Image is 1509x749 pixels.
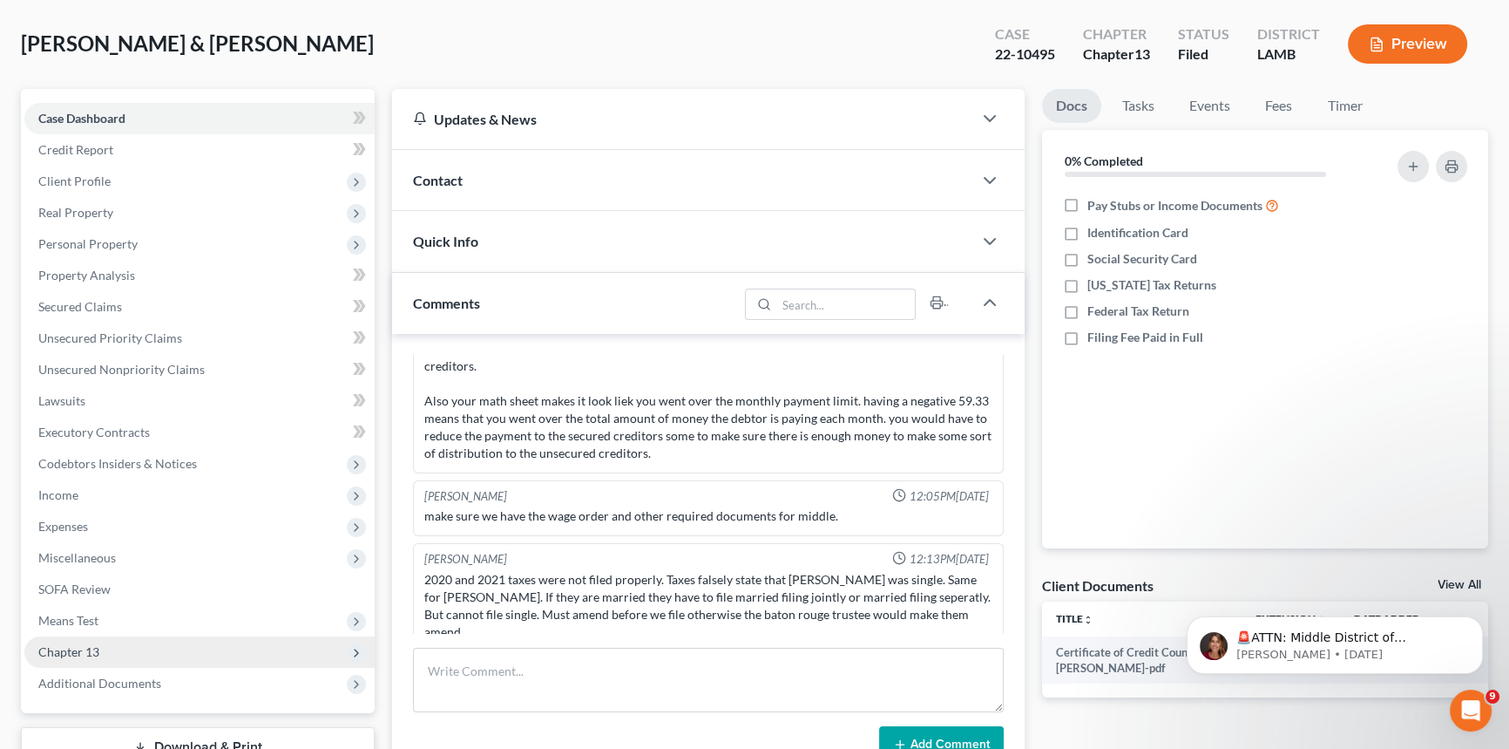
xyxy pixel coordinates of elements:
div: Case [995,24,1055,44]
span: Comments [413,295,480,311]
a: Timer [1314,89,1377,123]
span: [US_STATE] Tax Returns [1087,276,1216,294]
a: Property Analysis [24,260,375,291]
i: unfold_more [1083,615,1093,625]
a: Lawsuits [24,385,375,417]
span: Means Test [38,613,98,628]
span: Income [38,487,78,502]
span: Pay Stubs or Income Documents [1087,197,1262,214]
a: Unsecured Priority Claims [24,323,375,354]
span: Quick Info [413,233,478,249]
div: Status [1178,24,1229,44]
span: Unsecured Nonpriority Claims [38,362,205,377]
a: Events [1175,89,1244,123]
span: Federal Tax Return [1087,303,1189,320]
span: Executory Contracts [38,425,150,439]
div: Client Documents [1042,576,1154,595]
a: Tasks [1108,89,1168,123]
a: Titleunfold_more [1056,612,1093,625]
span: Codebtors Insiders & Notices [38,456,197,471]
span: Expenses [38,519,88,534]
div: [PERSON_NAME] [424,551,507,568]
iframe: Intercom live chat [1450,690,1492,732]
input: Search... [776,289,915,319]
span: 12:05PM[DATE] [910,488,989,505]
span: Lawsuits [38,393,85,408]
div: [PERSON_NAME] [424,488,507,505]
span: Contact [413,172,463,188]
div: District [1257,24,1320,44]
div: Updates & News [413,110,951,128]
span: Filing Fee Paid in Full [1087,329,1203,346]
div: Chapter [1083,24,1150,44]
span: Identification Card [1087,224,1188,242]
a: Credit Report [24,134,375,166]
span: Credit Report [38,142,113,157]
span: 12:13PM[DATE] [910,551,989,568]
span: Real Property [38,205,113,220]
a: SOFA Review [24,574,375,605]
a: Docs [1042,89,1101,123]
span: Miscellaneous [38,550,116,565]
a: Executory Contracts [24,417,375,448]
span: Client Profile [38,174,111,188]
a: Unsecured Nonpriority Claims [24,354,375,385]
div: Chapter [1083,44,1150,65]
span: SOFA Review [38,582,111,596]
span: Social Security Card [1087,250,1197,268]
span: Chapter 13 [38,644,99,659]
strong: 0% Completed [1065,153,1143,168]
a: Case Dashboard [24,103,375,134]
span: [PERSON_NAME] & [PERSON_NAME] [21,31,374,56]
span: 13 [1134,45,1150,62]
span: Case Dashboard [38,111,125,126]
a: Secured Claims [24,291,375,323]
div: 22-10495 [995,44,1055,65]
span: 9 [1485,690,1499,704]
div: make sure we have the wage order and other required documents for middle. [424,507,992,525]
span: Additional Documents [38,676,161,691]
span: Property Analysis [38,268,135,283]
button: Preview [1348,24,1467,64]
div: Filed [1178,44,1229,65]
div: LAMB [1257,44,1320,65]
span: Personal Property [38,236,138,251]
a: Fees [1251,89,1307,123]
a: View All [1438,579,1481,591]
div: 2020 and 2021 taxes were not filed properly. Taxes falsely state that [PERSON_NAME] was single. S... [424,571,992,641]
iframe: Intercom notifications message [1161,580,1509,702]
span: Unsecured Priority Claims [38,330,182,345]
span: Secured Claims [38,299,122,314]
td: Certificate of Credit Counseling - [PERSON_NAME]-pdf [1042,637,1242,684]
